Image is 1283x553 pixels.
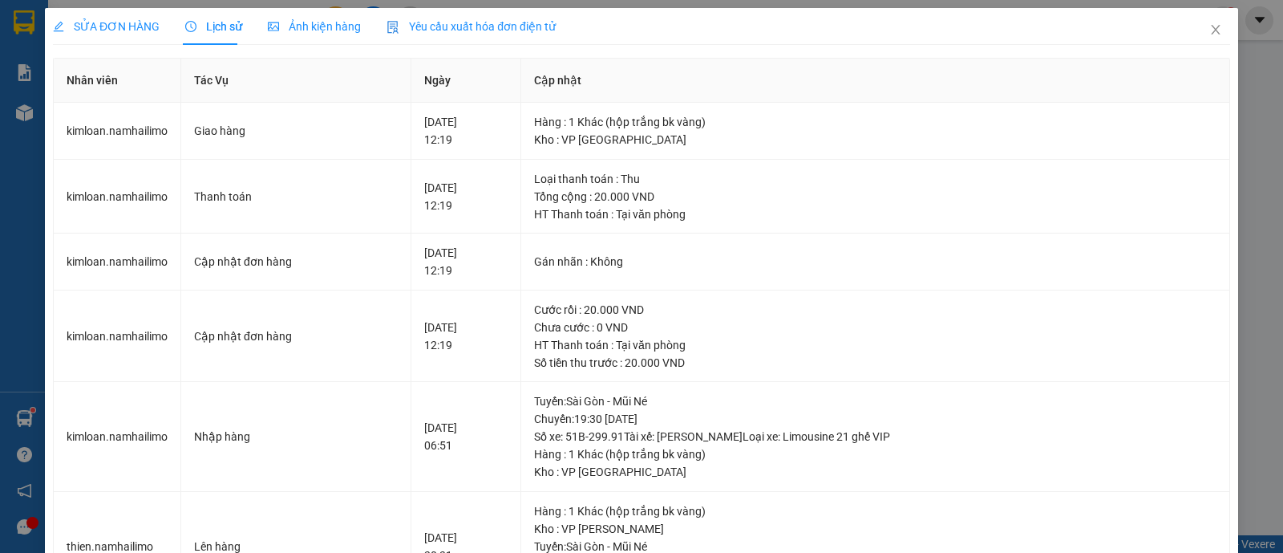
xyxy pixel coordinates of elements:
[534,319,1216,336] div: Chưa cước : 0 VND
[181,59,411,103] th: Tác Vụ
[54,160,181,234] td: kimloan.namhailimo
[534,253,1216,270] div: Gán nhãn : Không
[424,244,508,279] div: [DATE] 12:19
[534,170,1216,188] div: Loại thanh toán : Thu
[53,21,64,32] span: edit
[534,205,1216,223] div: HT Thanh toán : Tại văn phòng
[54,103,181,160] td: kimloan.namhailimo
[54,291,181,383] td: kimloan.namhailimo
[424,419,508,454] div: [DATE] 06:51
[387,20,556,33] span: Yêu cầu xuất hóa đơn điện tử
[534,336,1216,354] div: HT Thanh toán : Tại văn phòng
[194,428,398,445] div: Nhập hàng
[534,520,1216,538] div: Kho : VP [PERSON_NAME]
[185,20,242,33] span: Lịch sử
[534,188,1216,205] div: Tổng cộng : 20.000 VND
[534,445,1216,463] div: Hàng : 1 Khác (hộp trắng bk vàng)
[424,319,508,354] div: [DATE] 12:19
[194,327,398,345] div: Cập nhật đơn hàng
[194,122,398,140] div: Giao hàng
[534,392,1216,445] div: Tuyến : Sài Gòn - Mũi Né Chuyến: 19:30 [DATE] Số xe: 51B-299.91 Tài xế: [PERSON_NAME] Loại xe: Li...
[194,253,398,270] div: Cập nhật đơn hàng
[53,20,160,33] span: SỬA ĐƠN HÀNG
[194,188,398,205] div: Thanh toán
[521,59,1230,103] th: Cập nhật
[268,20,361,33] span: Ảnh kiện hàng
[424,113,508,148] div: [DATE] 12:19
[534,354,1216,372] div: Số tiền thu trước : 20.000 VND
[411,59,521,103] th: Ngày
[534,502,1216,520] div: Hàng : 1 Khác (hộp trắng bk vàng)
[185,21,196,32] span: clock-circle
[1193,8,1238,53] button: Close
[534,131,1216,148] div: Kho : VP [GEOGRAPHIC_DATA]
[54,234,181,291] td: kimloan.namhailimo
[54,59,181,103] th: Nhân viên
[534,463,1216,481] div: Kho : VP [GEOGRAPHIC_DATA]
[387,21,399,34] img: icon
[534,113,1216,131] div: Hàng : 1 Khác (hộp trắng bk vàng)
[1209,23,1222,36] span: close
[424,179,508,214] div: [DATE] 12:19
[534,301,1216,319] div: Cước rồi : 20.000 VND
[268,21,279,32] span: picture
[54,382,181,492] td: kimloan.namhailimo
